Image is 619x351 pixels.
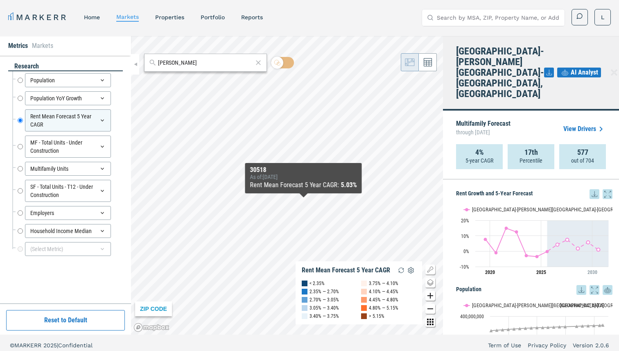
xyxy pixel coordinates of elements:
[135,301,172,316] div: ZIP CODE
[515,230,518,233] path: Friday, 29 Jul, 20:00, 12.48. Atlanta-Sandy Springs-Roswell, GA.
[309,296,339,304] div: 2.70% — 3.05%
[535,255,539,258] path: Monday, 29 Jul, 20:00, -3.52. Atlanta-Sandy Springs-Roswell, GA.
[535,326,539,329] path: Saturday, 14 Dec, 19:00, 331,345,000. USA.
[201,14,225,20] a: Portfolio
[437,9,560,26] input: Search by MSA, ZIP, Property Name, or Address
[525,254,528,257] path: Saturday, 29 Jul, 20:00, -2.93. Atlanta-Sandy Springs-Roswell, GA.
[14,342,43,349] span: MARKERR
[369,279,398,288] div: 3.75% — 4.10%
[456,199,612,281] svg: Interactive chart
[309,304,339,312] div: 3.05% — 3.40%
[250,166,357,190] div: Map Tooltip Content
[576,247,580,250] path: Saturday, 29 Jul, 20:00, 1.72. Atlanta-Sandy Springs-Roswell, GA.
[425,265,435,274] button: Show/Hide Legend Map Button
[369,312,384,320] div: > 5.15%
[396,265,406,275] img: Reload Legend
[133,323,169,332] a: Mapbox logo
[460,264,469,270] text: -10%
[461,218,469,224] text: 20%
[425,291,435,301] button: Zoom in map button
[495,251,498,254] path: Wednesday, 29 Jul, 20:00, -1.04. Atlanta-Sandy Springs-Roswell, GA.
[587,324,590,327] path: Thursday, 14 Dec, 19:00, 342,385,000. USA.
[594,9,611,25] button: L
[456,46,544,99] h4: [GEOGRAPHIC_DATA]-[PERSON_NAME][GEOGRAPHIC_DATA]-[GEOGRAPHIC_DATA], [GEOGRAPHIC_DATA]
[536,269,546,275] tspan: 2025
[518,327,522,330] path: Wednesday, 14 Dec, 19:00, 325,742,000. USA.
[425,317,435,327] button: Other options map button
[601,13,604,21] span: L
[573,341,609,349] a: Version 2.0.6
[501,328,504,331] path: Saturday, 14 Dec, 19:00, 318,276,000. USA.
[575,324,578,328] path: Monday, 14 Dec, 19:00, 339,513,000. USA.
[25,162,111,176] div: Multifamily Units
[25,224,111,238] div: Household Income Median
[369,304,398,312] div: 4.80% — 5.15%
[490,329,493,332] path: Wednesday, 14 Dec, 19:00, 313,454,000. USA.
[25,73,111,87] div: Population
[528,341,566,349] a: Privacy Policy
[495,328,499,332] path: Friday, 14 Dec, 19:00, 315,877,000. USA.
[25,136,111,158] div: MF - Total Units - Under Construction
[541,326,544,329] path: Monday, 14 Dec, 19:00, 332,062,000. USA.
[546,250,549,253] path: Tuesday, 29 Jul, 20:00, -0.27. Atlanta-Sandy Springs-Roswell, GA.
[84,14,100,20] a: home
[302,266,390,274] div: Rent Mean Forecast 5 Year CAGR
[513,327,516,331] path: Monday, 14 Dec, 19:00, 323,318,000. USA.
[587,269,597,275] tspan: 2030
[155,14,184,20] a: properties
[8,41,28,51] li: Metrics
[250,180,357,190] div: Rent Mean Forecast 5 Year CAGR :
[507,328,510,331] path: Sunday, 14 Dec, 19:00, 320,815,000. USA.
[456,189,612,199] h5: Rent Growth and 5-Year Forecast
[556,238,600,251] g: Atlanta-Sandy Springs-Roswell, GA, line 2 of 2 with 5 data points.
[597,248,600,251] path: Monday, 29 Jul, 20:00, 1.03. Atlanta-Sandy Springs-Roswell, GA.
[563,124,606,134] a: View Drivers
[456,120,511,138] p: Multifamily Forecast
[25,91,111,105] div: Population YoY Growth
[8,11,68,23] a: MARKERR
[425,304,435,314] button: Zoom out map button
[425,278,435,288] button: Change style map button
[25,206,111,220] div: Employers
[490,324,605,332] g: USA, line 2 of 2 with 20 data points.
[463,249,469,254] text: 0%
[116,14,139,20] a: markets
[484,238,487,241] path: Monday, 29 Jul, 20:00, 7.67. Atlanta-Sandy Springs-Roswell, GA.
[309,279,325,288] div: < 2.35%
[158,59,253,67] input: Search by MSA or ZIP Code
[520,156,542,165] p: Percentile
[556,243,559,246] path: Wednesday, 29 Jul, 20:00, 4.27. Atlanta-Sandy Springs-Roswell, GA.
[25,242,111,256] div: (Select Metric)
[587,241,590,244] path: Sunday, 29 Jul, 20:00, 5.73. Atlanta-Sandy Springs-Roswell, GA.
[581,324,584,328] path: Tuesday, 14 Dec, 19:00, 340,970,000. USA.
[250,174,357,180] div: As of : [DATE]
[571,68,598,77] span: AI Analyst
[505,226,508,230] path: Thursday, 29 Jul, 20:00, 14.92. Atlanta-Sandy Springs-Roswell, GA.
[566,238,569,241] path: Thursday, 29 Jul, 20:00, 7.41. Atlanta-Sandy Springs-Roswell, GA.
[456,199,612,281] div: Rent Growth and 5-Year Forecast. Highcharts interactive chart.
[460,314,484,319] text: 400,000,000
[488,341,521,349] a: Term of Use
[461,233,469,239] text: 10%
[465,156,493,165] p: 5-year CAGR
[475,148,484,156] strong: 4%
[524,326,527,330] path: Thursday, 14 Dec, 19:00, 327,848,000. USA.
[309,288,339,296] div: 2.35% — 2.70%
[558,325,561,328] path: Thursday, 14 Dec, 19:00, 336,070,000. USA.
[341,181,357,189] b: 5.03%
[131,36,443,335] canvas: Map
[10,342,14,349] span: ©
[456,127,511,138] span: through [DATE]
[547,326,550,329] path: Tuesday, 14 Dec, 19:00, 332,891,000. USA.
[25,109,111,131] div: Rent Mean Forecast 5 Year CAGR
[58,342,93,349] span: Confidential
[6,310,125,331] button: Reset to Default
[552,326,556,329] path: Wednesday, 14 Dec, 19:00, 334,326,000. USA.
[32,41,53,51] li: Markets
[485,269,495,275] tspan: 2020
[571,156,594,165] p: out of 704
[309,312,339,320] div: 3.40% — 3.75%
[8,62,123,71] div: research
[601,324,605,327] path: Monday, 14 Jul, 20:00, 346,339,000. USA.
[577,148,588,156] strong: 577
